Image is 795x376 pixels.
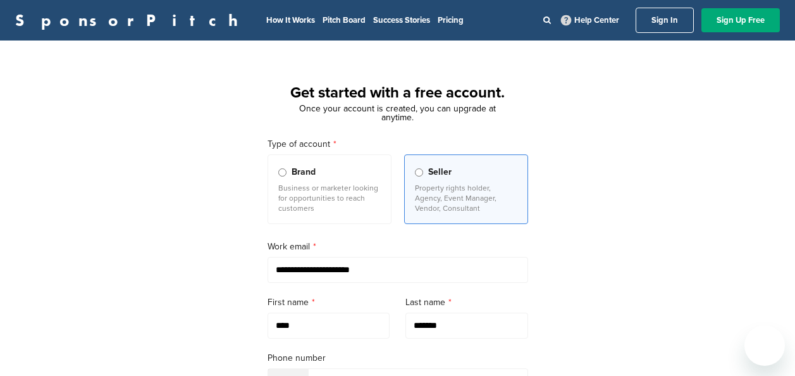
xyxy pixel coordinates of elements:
[268,137,528,151] label: Type of account
[292,165,316,179] span: Brand
[438,15,464,25] a: Pricing
[323,15,366,25] a: Pitch Board
[744,325,785,366] iframe: Button to launch messaging window
[299,103,496,123] span: Once your account is created, you can upgrade at anytime.
[701,8,780,32] a: Sign Up Free
[405,296,528,310] label: Last name
[278,168,287,177] input: Brand Business or marketer looking for opportunities to reach customers
[278,183,381,213] p: Business or marketer looking for opportunities to reach customers
[268,296,390,310] label: First name
[428,165,452,179] span: Seller
[268,240,528,254] label: Work email
[373,15,430,25] a: Success Stories
[415,168,423,177] input: Seller Property rights holder, Agency, Event Manager, Vendor, Consultant
[15,12,246,28] a: SponsorPitch
[636,8,694,33] a: Sign In
[558,13,622,28] a: Help Center
[252,82,543,104] h1: Get started with a free account.
[268,351,528,365] label: Phone number
[415,183,517,213] p: Property rights holder, Agency, Event Manager, Vendor, Consultant
[266,15,315,25] a: How It Works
